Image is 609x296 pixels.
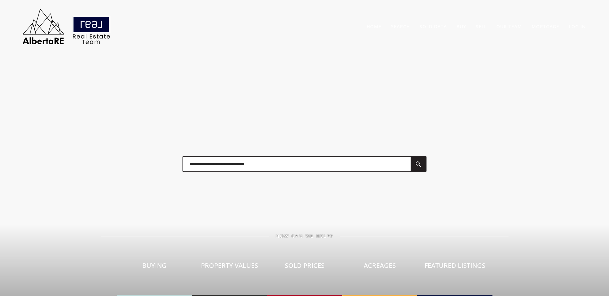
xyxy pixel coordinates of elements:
img: AlbertaRE Real Estate Team | Real Broker [18,6,115,46]
a: Sold Data [420,23,447,29]
a: Our Team [496,23,522,29]
a: Property Values [192,239,267,296]
a: Buy [457,23,466,29]
a: Acreages [342,239,417,296]
a: Mortgage [532,23,559,29]
span: Buying [142,261,167,270]
span: Acreages [364,261,396,270]
a: Sell [476,23,487,29]
a: Featured Listings [417,239,492,296]
span: Property Values [201,261,258,270]
a: Search [391,23,410,29]
a: Buying [117,239,192,296]
span: Sold Prices [285,261,325,270]
span: Featured Listings [424,261,485,270]
a: Sold Prices [267,239,342,296]
a: Home [367,23,381,29]
a: Log In [569,23,586,29]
